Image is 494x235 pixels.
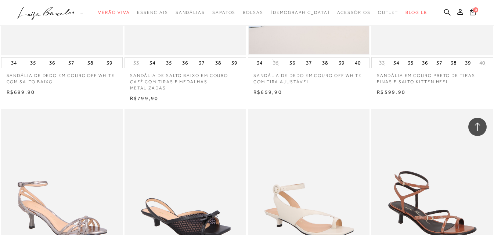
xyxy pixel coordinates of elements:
span: 0 [473,7,478,12]
span: R$599,90 [377,89,405,95]
span: Sandálias [176,10,205,15]
button: 34 [9,58,19,68]
button: 33 [131,59,141,66]
a: categoryNavScreenReaderText [337,6,371,19]
a: categoryNavScreenReaderText [176,6,205,19]
button: 40 [477,59,487,66]
span: Bolsas [243,10,263,15]
button: 38 [213,58,223,68]
button: 38 [448,58,459,68]
button: 39 [336,58,347,68]
span: Acessórios [337,10,371,15]
span: Essenciais [137,10,168,15]
button: 38 [85,58,95,68]
button: 35 [164,58,174,68]
a: SANDÁLIA DE DEDO EM COURO OFF WHITE COM TIRA AJUSTÁVEL [248,68,369,85]
button: 36 [420,58,430,68]
button: 38 [320,58,330,68]
a: SANDÁLIA DE DEDO EM COURO OFF WHITE COM SALTO BAIXO [1,68,123,85]
button: 36 [47,58,57,68]
button: 37 [434,58,444,68]
button: 34 [147,58,158,68]
span: Sapatos [212,10,235,15]
a: SANDÁLIA DE SALTO BAIXO EM COURO CAFÉ COM TIRAS E MEDALHAS METALIZADAS [125,68,246,91]
span: [DEMOGRAPHIC_DATA] [271,10,330,15]
button: 39 [463,58,473,68]
button: 35 [271,59,281,66]
button: 34 [255,58,265,68]
a: SANDÁLIA EM COURO PRETO DE TIRAS FINAS E SALTO KITTEN HEEL [371,68,493,85]
span: R$699,90 [7,89,35,95]
button: 37 [304,58,314,68]
button: 37 [196,58,207,68]
a: noSubCategoriesText [271,6,330,19]
button: 34 [391,58,401,68]
button: 40 [353,58,363,68]
a: categoryNavScreenReaderText [243,6,263,19]
button: 35 [405,58,416,68]
span: Verão Viva [98,10,130,15]
span: R$799,90 [130,95,159,101]
button: 39 [104,58,115,68]
a: categoryNavScreenReaderText [378,6,399,19]
button: 33 [377,59,387,66]
button: 39 [229,58,239,68]
button: 35 [28,58,38,68]
span: R$659,90 [253,89,282,95]
a: BLOG LB [405,6,427,19]
span: Outlet [378,10,399,15]
button: 36 [180,58,190,68]
button: 0 [468,8,478,18]
button: 37 [66,58,76,68]
a: categoryNavScreenReaderText [98,6,130,19]
a: categoryNavScreenReaderText [137,6,168,19]
a: categoryNavScreenReaderText [212,6,235,19]
span: BLOG LB [405,10,427,15]
button: 36 [287,58,298,68]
